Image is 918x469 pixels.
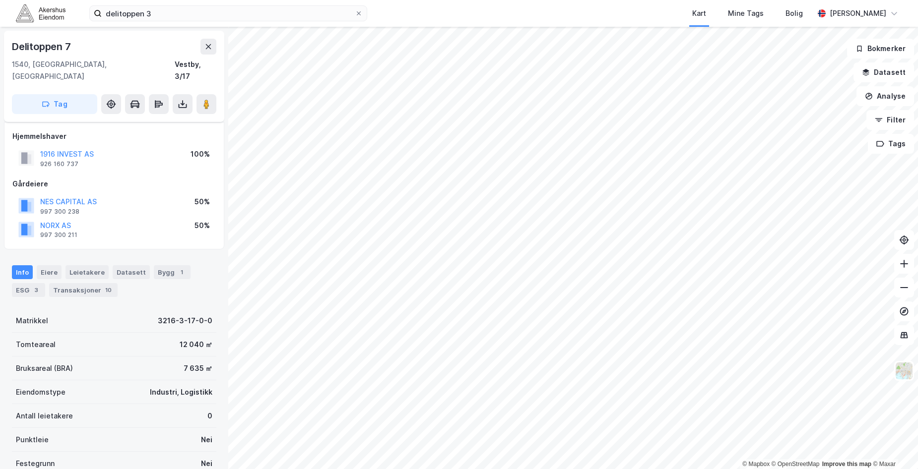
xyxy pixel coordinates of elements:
[12,283,45,297] div: ESG
[16,315,48,327] div: Matrikkel
[12,178,216,190] div: Gårdeiere
[16,339,56,351] div: Tomteareal
[40,160,78,168] div: 926 160 737
[180,339,212,351] div: 12 040 ㎡
[195,196,210,208] div: 50%
[195,220,210,232] div: 50%
[868,421,918,469] iframe: Chat Widget
[16,4,66,22] img: akershus-eiendom-logo.9091f326c980b4bce74ccdd9f866810c.svg
[40,231,77,239] div: 997 300 211
[12,130,216,142] div: Hjemmelshaver
[12,94,97,114] button: Tag
[66,265,109,279] div: Leietakere
[786,7,803,19] div: Bolig
[692,7,706,19] div: Kart
[728,7,764,19] div: Mine Tags
[822,461,871,468] a: Improve this map
[12,265,33,279] div: Info
[856,86,914,106] button: Analyse
[31,285,41,295] div: 3
[113,265,150,279] div: Datasett
[175,59,216,82] div: Vestby, 3/17
[16,362,73,374] div: Bruksareal (BRA)
[12,39,73,55] div: Delitoppen 7
[868,421,918,469] div: Kontrollprogram for chat
[895,361,914,380] img: Z
[103,285,114,295] div: 10
[102,6,355,21] input: Søk på adresse, matrikkel, gårdeiere, leietakere eller personer
[184,362,212,374] div: 7 635 ㎡
[37,265,62,279] div: Eiere
[742,461,770,468] a: Mapbox
[150,386,212,398] div: Industri, Logistikk
[191,148,210,160] div: 100%
[40,208,79,216] div: 997 300 238
[853,62,914,82] button: Datasett
[830,7,886,19] div: [PERSON_NAME]
[177,267,187,277] div: 1
[12,59,175,82] div: 1540, [GEOGRAPHIC_DATA], [GEOGRAPHIC_DATA]
[16,410,73,422] div: Antall leietakere
[847,39,914,59] button: Bokmerker
[158,315,212,327] div: 3216-3-17-0-0
[868,134,914,154] button: Tags
[207,410,212,422] div: 0
[201,434,212,446] div: Nei
[772,461,820,468] a: OpenStreetMap
[49,283,118,297] div: Transaksjoner
[16,386,66,398] div: Eiendomstype
[866,110,914,130] button: Filter
[16,434,49,446] div: Punktleie
[154,265,191,279] div: Bygg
